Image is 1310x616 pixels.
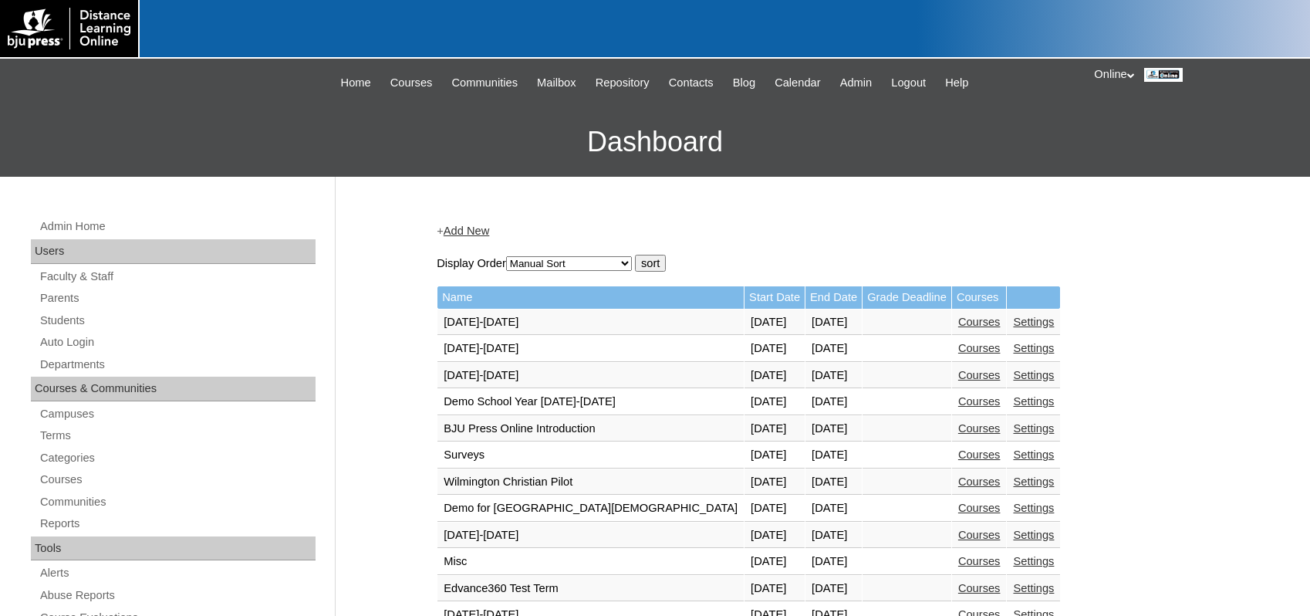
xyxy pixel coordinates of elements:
[1013,342,1054,354] a: Settings
[744,469,805,496] td: [DATE]
[444,225,489,237] a: Add New
[39,311,316,330] a: Students
[725,74,763,92] a: Blog
[444,74,525,92] a: Communities
[8,107,1302,177] h3: Dashboard
[744,523,805,549] td: [DATE]
[805,496,862,522] td: [DATE]
[744,496,805,522] td: [DATE]
[775,74,820,92] span: Calendar
[958,342,1001,354] a: Courses
[39,514,316,533] a: Reports
[437,576,744,602] td: Edvance360 Test Term
[805,523,862,549] td: [DATE]
[39,586,316,605] a: Abuse Reports
[383,74,441,92] a: Courses
[1013,395,1054,408] a: Settings
[1013,316,1054,328] a: Settings
[39,355,316,374] a: Departments
[832,74,880,92] a: Admin
[451,74,518,92] span: Communities
[437,389,744,415] td: Demo School Year [DATE]-[DATE]
[39,492,316,512] a: Communities
[39,404,316,424] a: Campuses
[1094,66,1295,83] div: Online
[958,395,1001,408] a: Courses
[805,363,862,389] td: [DATE]
[437,523,744,549] td: [DATE]-[DATE]
[744,549,805,575] td: [DATE]
[437,549,744,575] td: Misc
[437,363,744,389] td: [DATE]-[DATE]
[840,74,873,92] span: Admin
[958,448,1001,461] a: Courses
[805,389,862,415] td: [DATE]
[958,369,1001,381] a: Courses
[744,310,805,336] td: [DATE]
[437,255,1200,272] form: Display Order
[958,476,1001,488] a: Courses
[1013,529,1054,541] a: Settings
[1013,582,1054,594] a: Settings
[1013,502,1054,514] a: Settings
[805,442,862,469] td: [DATE]
[537,74,576,92] span: Mailbox
[8,8,130,49] img: logo-white.png
[744,336,805,362] td: [DATE]
[805,576,862,602] td: [DATE]
[958,582,1001,594] a: Courses
[341,74,371,92] span: Home
[669,74,714,92] span: Contacts
[744,363,805,389] td: [DATE]
[945,74,968,92] span: Help
[39,217,316,236] a: Admin Home
[958,316,1001,328] a: Courses
[883,74,934,92] a: Logout
[39,333,316,352] a: Auto Login
[437,223,1200,239] div: +
[733,74,755,92] span: Blog
[437,286,744,309] td: Name
[31,536,316,561] div: Tools
[744,576,805,602] td: [DATE]
[937,74,976,92] a: Help
[805,549,862,575] td: [DATE]
[958,555,1001,567] a: Courses
[891,74,926,92] span: Logout
[39,470,316,489] a: Courses
[39,289,316,308] a: Parents
[958,529,1001,541] a: Courses
[31,377,316,401] div: Courses & Communities
[744,389,805,415] td: [DATE]
[390,74,433,92] span: Courses
[805,310,862,336] td: [DATE]
[1013,422,1054,435] a: Settings
[1013,476,1054,488] a: Settings
[596,74,650,92] span: Repository
[805,469,862,496] td: [DATE]
[958,502,1001,514] a: Courses
[635,255,666,272] input: sort
[863,286,951,309] td: Grade Deadline
[805,286,862,309] td: End Date
[437,496,744,522] td: Demo for [GEOGRAPHIC_DATA][DEMOGRAPHIC_DATA]
[39,564,316,583] a: Alerts
[437,469,744,496] td: Wilmington Christian Pilot
[958,422,1001,435] a: Courses
[744,442,805,469] td: [DATE]
[333,74,379,92] a: Home
[744,416,805,442] td: [DATE]
[437,336,744,362] td: [DATE]-[DATE]
[437,416,744,442] td: BJU Press Online Introduction
[1013,369,1054,381] a: Settings
[805,336,862,362] td: [DATE]
[31,239,316,264] div: Users
[1013,555,1054,567] a: Settings
[437,442,744,469] td: Surveys
[767,74,828,92] a: Calendar
[744,286,805,309] td: Start Date
[39,267,316,286] a: Faculty & Staff
[1144,68,1183,82] img: Online / Instructor
[952,286,1007,309] td: Courses
[805,416,862,442] td: [DATE]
